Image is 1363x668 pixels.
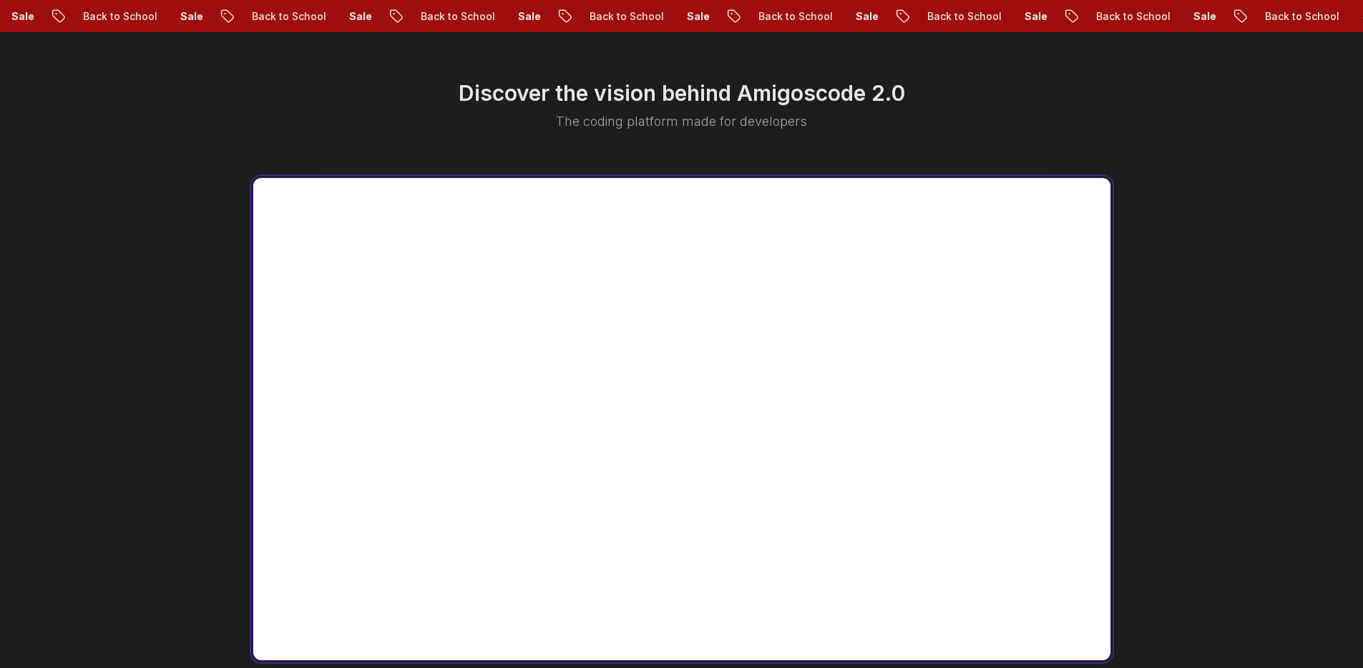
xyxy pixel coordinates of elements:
p: Sale [154,9,200,24]
p: Sale [1167,9,1213,24]
p: Back to School [732,9,829,24]
p: The coding platform made for developers [476,112,888,132]
p: Back to School [901,9,998,24]
h2: Discover the vision behind Amigoscode 2.0 [253,80,1111,106]
p: Back to School [563,9,660,24]
iframe: demo [253,178,1110,660]
p: Back to School [225,9,323,24]
p: Back to School [57,9,154,24]
p: Back to School [1070,9,1167,24]
p: Sale [660,9,706,24]
p: Back to School [1239,9,1336,24]
p: Back to School [394,9,492,24]
p: Sale [998,9,1044,24]
p: Sale [829,9,875,24]
p: Sale [323,9,368,24]
p: Sale [492,9,537,24]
